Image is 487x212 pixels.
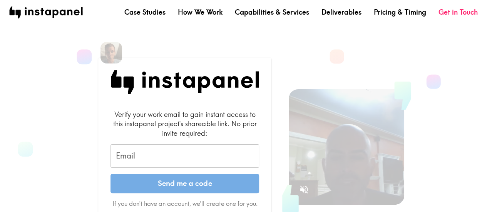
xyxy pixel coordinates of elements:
button: Send me a code [110,174,259,193]
img: Instapanel [110,70,259,94]
img: instapanel [9,7,83,18]
a: Case Studies [124,7,166,17]
img: Eric [100,42,122,63]
a: Get in Touch [438,7,478,17]
div: Verify your work email to gain instant access to this instapanel project's shareable link. No pri... [110,110,259,138]
button: Sound is off [296,181,312,198]
a: Pricing & Timing [374,7,426,17]
a: Deliverables [321,7,361,17]
a: How We Work [178,7,223,17]
a: Capabilities & Services [235,7,309,17]
p: If you don't have an account, we'll create one for you. [110,199,259,208]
